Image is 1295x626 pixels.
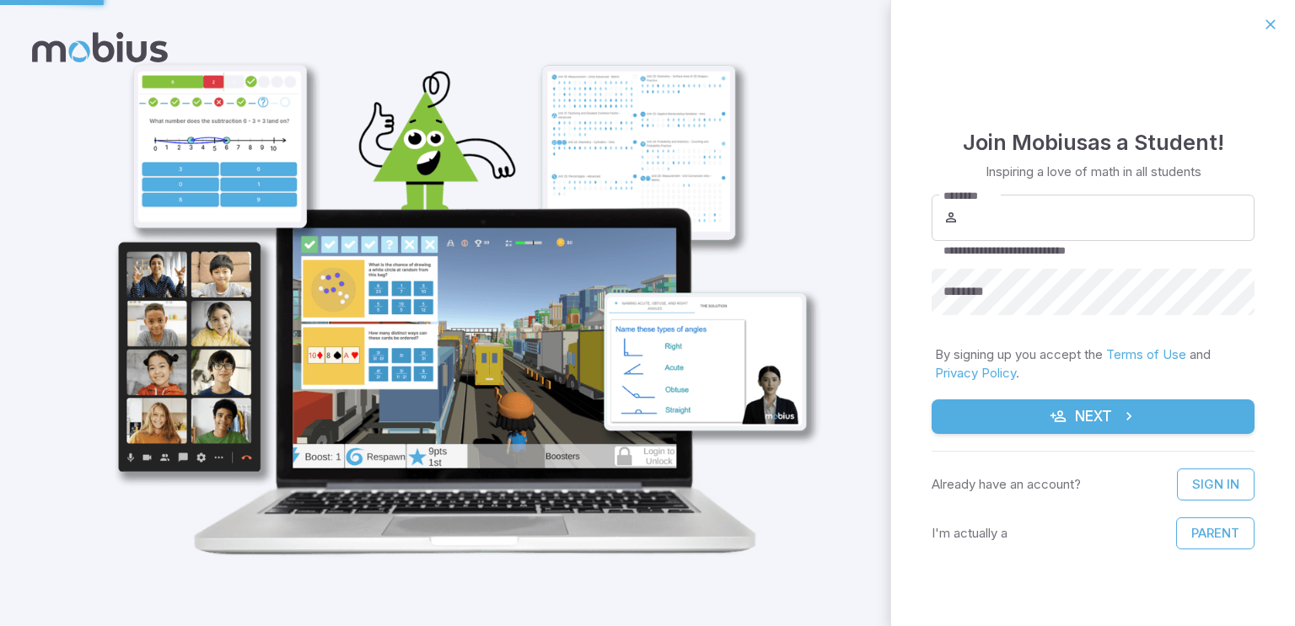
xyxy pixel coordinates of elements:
[932,475,1081,494] p: Already have an account?
[935,365,1016,381] a: Privacy Policy
[932,399,1255,435] button: Next
[986,163,1201,181] p: Inspiring a love of math in all students
[935,345,1251,383] p: By signing up you accept the and .
[1106,346,1186,362] a: Terms of Use
[963,126,1224,159] h4: Join Mobius as a Student !
[932,524,1008,543] p: I'm actually a
[86,52,830,570] img: student_1-illustration
[1176,517,1255,549] button: Parent
[1177,468,1255,500] a: Sign In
